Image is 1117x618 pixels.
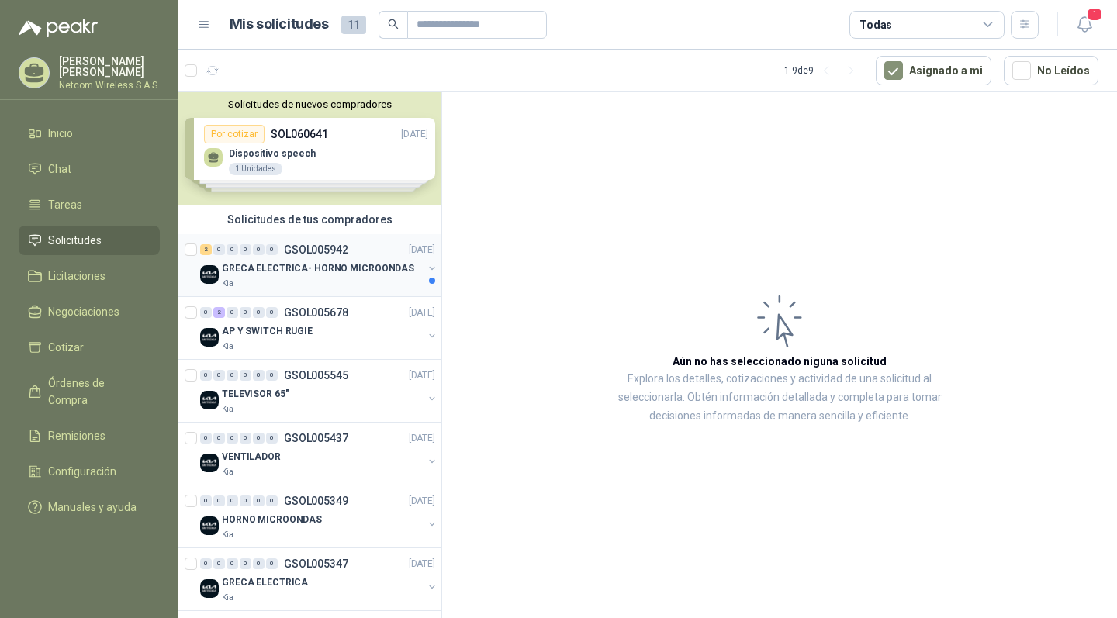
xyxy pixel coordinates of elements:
[253,558,265,569] div: 0
[388,19,399,29] span: search
[19,190,160,219] a: Tareas
[19,297,160,326] a: Negociaciones
[253,307,265,318] div: 0
[266,558,278,569] div: 0
[1004,56,1098,85] button: No Leídos
[240,558,251,569] div: 0
[784,58,863,83] div: 1 - 9 de 9
[409,557,435,571] p: [DATE]
[284,558,348,569] p: GSOL005347
[48,232,102,249] span: Solicitudes
[200,391,219,409] img: Company Logo
[48,499,137,516] span: Manuales y ayuda
[253,433,265,444] div: 0
[240,307,251,318] div: 0
[409,494,435,509] p: [DATE]
[227,370,238,381] div: 0
[19,492,160,522] a: Manuales y ayuda
[222,261,414,276] p: GRECA ELECTRICA- HORNO MICROONDAS
[266,433,278,444] div: 0
[48,196,82,213] span: Tareas
[240,370,251,381] div: 0
[213,370,225,381] div: 0
[185,98,435,110] button: Solicitudes de nuevos compradores
[200,454,219,472] img: Company Logo
[213,433,225,444] div: 0
[222,592,233,604] p: Kia
[200,554,438,604] a: 0 0 0 0 0 0 GSOL005347[DATE] Company LogoGRECA ELECTRICAKia
[19,119,160,148] a: Inicio
[1086,7,1103,22] span: 1
[266,244,278,255] div: 0
[48,375,145,409] span: Órdenes de Compra
[227,244,238,255] div: 0
[227,558,238,569] div: 0
[284,370,348,381] p: GSOL005545
[200,240,438,290] a: 2 0 0 0 0 0 GSOL005942[DATE] Company LogoGRECA ELECTRICA- HORNO MICROONDASKia
[200,370,212,381] div: 0
[240,495,251,506] div: 0
[19,457,160,486] a: Configuración
[200,265,219,284] img: Company Logo
[673,353,887,370] h3: Aún no has seleccionado niguna solicitud
[213,495,225,506] div: 0
[284,495,348,506] p: GSOL005349
[409,243,435,257] p: [DATE]
[213,307,225,318] div: 2
[213,558,225,569] div: 0
[1070,11,1098,39] button: 1
[59,56,160,78] p: [PERSON_NAME] [PERSON_NAME]
[222,529,233,541] p: Kia
[222,450,281,464] p: VENTILADOR
[19,261,160,291] a: Licitaciones
[284,244,348,255] p: GSOL005942
[222,387,289,402] p: TELEVISOR 65"
[200,516,219,535] img: Company Logo
[222,403,233,416] p: Kia
[200,579,219,598] img: Company Logo
[240,433,251,444] div: 0
[200,303,438,353] a: 0 2 0 0 0 0 GSOL005678[DATE] Company LogoAP Y SWITCH RUGIEKia
[222,575,308,590] p: GRECA ELECTRICA
[253,370,265,381] div: 0
[59,81,160,90] p: Netcom Wireless S.A.S.
[227,495,238,506] div: 0
[253,244,265,255] div: 0
[178,92,441,205] div: Solicitudes de nuevos compradoresPor cotizarSOL060641[DATE] Dispositivo speech1 UnidadesPor cotiz...
[19,154,160,184] a: Chat
[222,278,233,290] p: Kia
[48,161,71,178] span: Chat
[266,495,278,506] div: 0
[178,205,441,234] div: Solicitudes de tus compradores
[200,366,438,416] a: 0 0 0 0 0 0 GSOL005545[DATE] Company LogoTELEVISOR 65"Kia
[19,226,160,255] a: Solicitudes
[19,368,160,415] a: Órdenes de Compra
[200,328,219,347] img: Company Logo
[200,433,212,444] div: 0
[200,244,212,255] div: 2
[19,19,98,37] img: Logo peakr
[222,513,322,527] p: HORNO MICROONDAS
[284,307,348,318] p: GSOL005678
[200,558,212,569] div: 0
[876,56,991,85] button: Asignado a mi
[19,333,160,362] a: Cotizar
[48,303,119,320] span: Negociaciones
[240,244,251,255] div: 0
[48,125,73,142] span: Inicio
[227,433,238,444] div: 0
[200,307,212,318] div: 0
[200,492,438,541] a: 0 0 0 0 0 0 GSOL005349[DATE] Company LogoHORNO MICROONDASKia
[222,324,313,339] p: AP Y SWITCH RUGIE
[222,466,233,478] p: Kia
[213,244,225,255] div: 0
[597,370,962,426] p: Explora los detalles, cotizaciones y actividad de una solicitud al seleccionarla. Obtén informaci...
[230,13,329,36] h1: Mis solicitudes
[19,421,160,451] a: Remisiones
[341,16,366,34] span: 11
[859,16,892,33] div: Todas
[200,495,212,506] div: 0
[48,339,84,356] span: Cotizar
[200,429,438,478] a: 0 0 0 0 0 0 GSOL005437[DATE] Company LogoVENTILADORKia
[222,340,233,353] p: Kia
